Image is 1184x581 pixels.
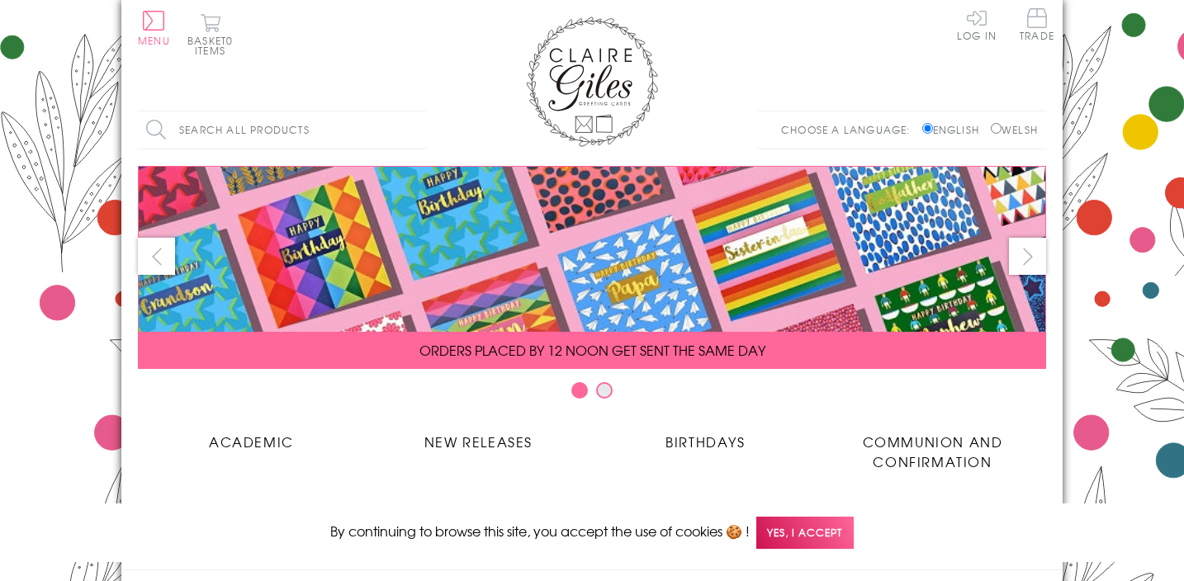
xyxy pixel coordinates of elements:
[209,432,294,451] span: Academic
[138,381,1046,407] div: Carousel Pagination
[138,11,170,45] button: Menu
[819,419,1046,471] a: Communion and Confirmation
[863,432,1003,471] span: Communion and Confirmation
[1020,8,1054,44] a: Trade
[781,122,919,137] p: Choose a language:
[922,122,987,137] label: English
[991,122,1038,137] label: Welsh
[922,123,933,134] input: English
[187,13,233,55] button: Basket0 items
[957,8,997,40] a: Log In
[596,382,613,399] button: Carousel Page 2
[991,123,1002,134] input: Welsh
[365,419,592,451] a: New Releases
[419,340,765,360] span: ORDERS PLACED BY 12 NOON GET SENT THE SAME DAY
[138,419,365,451] a: Academic
[195,33,233,58] span: 0 items
[571,382,588,399] button: Carousel Page 1 (Current Slide)
[424,432,533,451] span: New Releases
[1020,8,1054,40] span: Trade
[592,419,819,451] a: Birthdays
[138,33,170,48] span: Menu
[665,432,745,451] span: Birthdays
[410,111,427,149] input: Search
[526,17,658,147] img: Claire Giles Greetings Cards
[138,238,175,275] button: prev
[1009,238,1046,275] button: next
[756,517,854,549] span: Yes, I accept
[138,111,427,149] input: Search all products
